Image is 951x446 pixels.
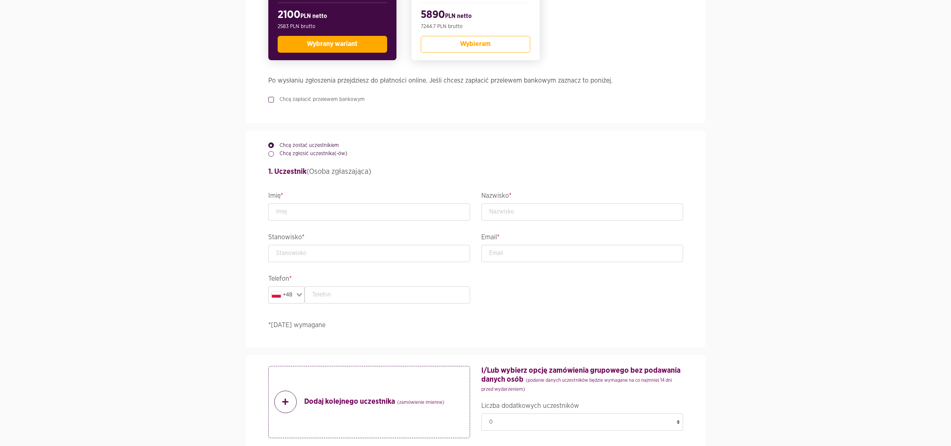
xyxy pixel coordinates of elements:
[268,166,683,177] h4: (Osoba zgłaszająca)
[268,232,470,245] legend: Stanowisko
[268,320,683,330] p: [DATE] wymagane
[278,23,387,30] p: 2583 PLN brutto
[421,36,530,53] button: Wybieram
[460,41,491,47] span: Wybieram
[421,23,530,30] p: 7244.7 PLN brutto
[270,288,294,302] div: +48
[268,203,470,221] input: Imię
[481,366,683,393] h4: I/Lub wybierz opcję zamówienia grupowego bez podawania danych osób
[305,286,470,304] input: Telefon
[274,150,347,157] label: Chcę zgłosić uczestnika(-ów)
[278,36,387,53] button: Wybrany wariant
[268,190,470,203] legend: Imię
[481,378,672,392] small: (podanie danych uczestników będzie wymagane na co najmniej 14 dni przed wydarzeniem)
[304,397,444,407] strong: Dodaj kolejnego uczestnika
[268,168,306,175] strong: 1. Uczestnik
[268,286,305,304] div: Search for option
[481,232,683,245] legend: Email
[268,273,470,286] legend: Telefon
[397,400,444,405] small: (zamówienie imienne)
[445,13,472,19] span: PLN netto
[481,190,683,203] legend: Nazwisko
[481,245,683,262] input: Email
[307,41,358,47] span: Wybrany wariant
[268,75,683,86] h4: Po wysłaniu zgłoszenia przejdziesz do płatności online. Jeśli chcesz zapłacić przelewem bankowym ...
[274,142,339,149] label: Chcę zostać uczestnikiem
[272,292,281,298] img: pl.svg
[274,96,365,103] label: Chcę zapłacić przelewem bankowym
[278,9,387,23] h2: 2100
[481,203,683,221] input: Nazwisko
[481,400,683,413] legend: Liczba dodatkowych uczestników
[300,13,327,19] span: PLN netto
[421,9,530,23] h2: 5890
[268,245,470,262] input: Stanowisko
